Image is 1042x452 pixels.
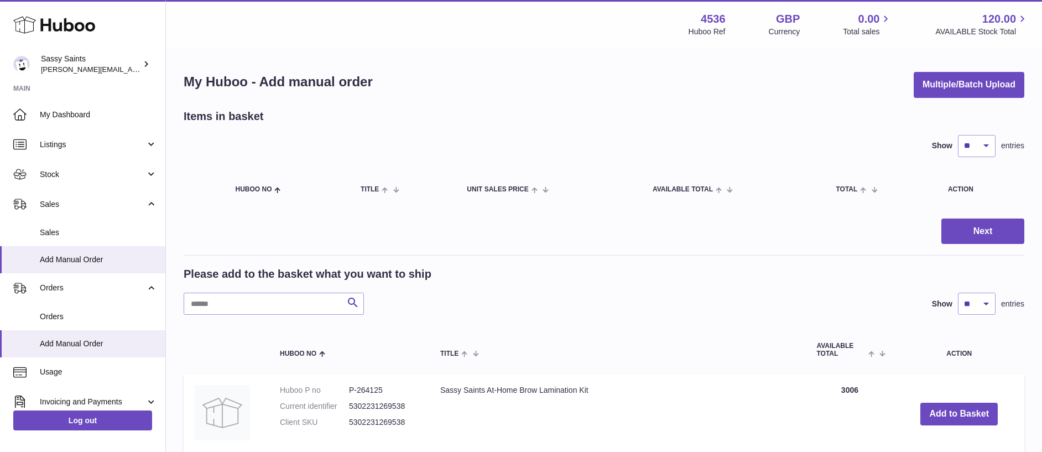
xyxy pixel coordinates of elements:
button: Next [941,219,1024,245]
span: 120.00 [982,12,1016,27]
div: Huboo Ref [689,27,726,37]
button: Add to Basket [920,403,998,425]
span: Usage [40,367,157,377]
th: Action [894,331,1024,368]
dt: Client SKU [280,417,349,428]
dt: Huboo P no [280,385,349,396]
span: Orders [40,283,145,293]
span: AVAILABLE Stock Total [935,27,1029,37]
span: Huboo no [235,186,272,193]
span: Total [836,186,857,193]
span: Sales [40,227,157,238]
span: entries [1001,141,1024,151]
strong: 4536 [701,12,726,27]
a: 0.00 Total sales [843,12,892,37]
button: Multiple/Batch Upload [914,72,1024,98]
div: Action [948,186,1013,193]
span: Total sales [843,27,892,37]
img: Sassy Saints At-Home Brow Lamination Kit [195,385,250,440]
label: Show [932,141,952,151]
h1: My Huboo - Add manual order [184,73,373,91]
span: Sales [40,199,145,210]
span: My Dashboard [40,110,157,120]
span: Huboo no [280,350,316,357]
label: Show [932,299,952,309]
dd: 5302231269538 [349,401,418,412]
strong: GBP [776,12,800,27]
span: Invoicing and Payments [40,397,145,407]
span: Add Manual Order [40,254,157,265]
img: ramey@sassysaints.com [13,56,30,72]
span: Listings [40,139,145,150]
a: 120.00 AVAILABLE Stock Total [935,12,1029,37]
a: Log out [13,411,152,430]
h2: Items in basket [184,109,264,124]
span: Add Manual Order [40,339,157,349]
span: Title [361,186,379,193]
div: Currency [769,27,800,37]
span: entries [1001,299,1024,309]
dd: 5302231269538 [349,417,418,428]
span: 0.00 [858,12,880,27]
dt: Current identifier [280,401,349,412]
h2: Please add to the basket what you want to ship [184,267,431,282]
dd: P-264125 [349,385,418,396]
div: Sassy Saints [41,54,140,75]
span: [PERSON_NAME][EMAIL_ADDRESS][DOMAIN_NAME] [41,65,222,74]
span: Title [440,350,459,357]
span: Unit Sales Price [467,186,528,193]
span: Orders [40,311,157,322]
span: AVAILABLE Total [653,186,713,193]
span: AVAILABLE Total [816,342,866,357]
span: Stock [40,169,145,180]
